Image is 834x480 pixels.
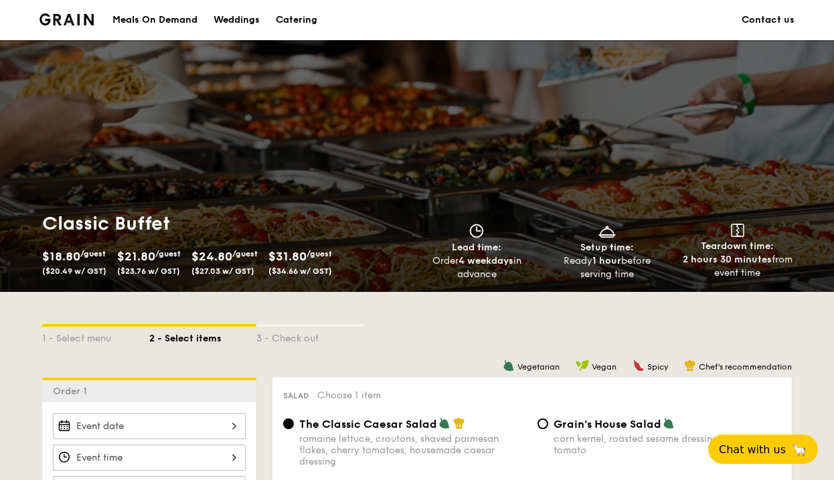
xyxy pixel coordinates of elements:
span: Choose 1 item [317,390,381,401]
strong: 2 hours 30 minutes [683,254,772,265]
a: Logotype [39,13,94,25]
span: Spicy [647,362,668,372]
span: Salad [283,391,309,400]
span: /guest [155,249,181,258]
img: icon-vegetarian.fe4039eb.svg [438,417,450,429]
img: Grain [39,13,94,25]
div: Order in advance [417,254,537,281]
span: ($27.03 w/ GST) [191,266,254,276]
img: icon-spicy.37a8142b.svg [633,359,645,372]
span: Vegan [592,362,616,372]
span: /guest [307,249,332,258]
img: icon-vegan.f8ff3823.svg [576,359,589,372]
span: /guest [80,249,106,258]
img: icon-chef-hat.a58ddaea.svg [684,359,696,372]
div: 2 - Select items [149,327,256,345]
span: ($23.76 w/ GST) [117,266,180,276]
span: /guest [232,249,258,258]
input: Event time [53,445,246,471]
img: icon-vegetarian.fe4039eb.svg [503,359,515,372]
span: Chef's recommendation [699,362,792,372]
img: icon-dish.430c3a2e.svg [597,224,617,238]
button: Chat with us🦙 [708,434,818,464]
span: ($34.66 w/ GST) [268,266,332,276]
span: Chat with us [719,443,786,456]
span: Order 1 [53,386,92,397]
input: Event date [53,413,246,439]
span: Setup time: [580,242,634,253]
span: The Classic Caesar Salad [299,418,437,430]
h1: Classic Buffet [42,212,412,236]
span: $31.80 [268,249,307,264]
div: corn kernel, roasted sesame dressing, cherry tomato [554,433,781,456]
span: $18.80 [42,249,80,264]
span: Lead time: [452,242,501,253]
strong: 4 weekdays [458,255,513,266]
span: $21.80 [117,249,155,264]
img: icon-vegetarian.fe4039eb.svg [663,417,675,429]
span: ($20.49 w/ GST) [42,266,106,276]
div: 1 - Select menu [42,327,149,345]
span: 🦙 [791,442,807,457]
div: Ready before serving time [548,254,667,281]
input: The Classic Caesar Saladromaine lettuce, croutons, shaved parmesan flakes, cherry tomatoes, house... [283,418,294,429]
div: from event time [677,253,797,280]
span: $24.80 [191,249,232,264]
img: icon-chef-hat.a58ddaea.svg [453,417,465,429]
strong: 1 hour [592,255,621,266]
img: icon-clock.2db775ea.svg [467,224,487,238]
img: icon-teardown.65201eee.svg [731,224,744,237]
span: Grain's House Salad [554,418,661,430]
input: Grain's House Saladcorn kernel, roasted sesame dressing, cherry tomato [537,418,548,429]
div: romaine lettuce, croutons, shaved parmesan flakes, cherry tomatoes, housemade caesar dressing [299,433,527,467]
div: 3 - Check out [256,327,363,345]
span: Vegetarian [517,362,560,372]
span: Teardown time: [701,240,774,252]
